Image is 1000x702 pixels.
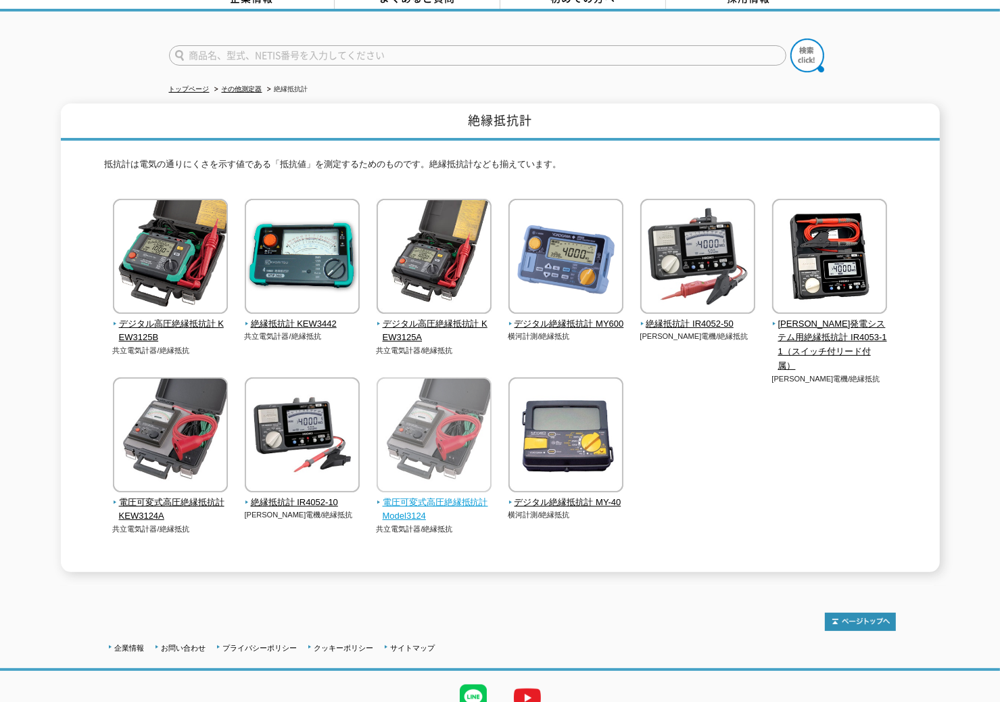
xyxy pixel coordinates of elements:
span: 電圧可変式高圧絶縁抵抗計 Model3124 [377,496,492,524]
img: デジタル高圧絶縁抵抗計 KEW3125A [377,199,492,317]
a: クッキーポリシー [314,644,374,652]
a: 電圧可変式高圧絶縁抵抗計 Model3124 [377,483,492,523]
span: デジタル絶縁抵抗計 MY-40 [508,496,624,510]
img: btn_search.png [790,39,824,72]
img: 太陽光発電システム用絶縁抵抗計 IR4053-11（スイッチ付リード付属） [772,199,887,317]
a: トップページ [169,85,210,93]
span: デジタル絶縁抵抗計 MY600 [508,317,624,331]
span: デジタル高圧絶縁抵抗計 KEW3125B [113,317,229,346]
img: トップページへ [825,613,896,631]
img: 絶縁抵抗計 IR4052-10 [245,377,360,496]
span: [PERSON_NAME]発電システム用絶縁抵抗計 IR4053-11（スイッチ付リード付属） [772,317,888,373]
span: 絶縁抵抗計 IR4052-10 [245,496,360,510]
img: デジタル絶縁抵抗計 MY600 [508,199,623,317]
p: [PERSON_NAME]電機/絶縁抵抗 [640,331,756,342]
a: 企業情報 [115,644,145,652]
img: デジタル絶縁抵抗計 MY-40 [508,377,623,496]
p: 共立電気計器/絶縁抵抗 [113,523,229,535]
span: デジタル高圧絶縁抵抗計 KEW3125A [377,317,492,346]
li: 絶縁抵抗計 [264,83,308,97]
p: 共立電気計器/絶縁抵抗 [377,345,492,356]
h1: 絶縁抵抗計 [61,103,940,141]
a: お問い合わせ [162,644,206,652]
img: デジタル高圧絶縁抵抗計 KEW3125B [113,199,228,317]
a: デジタル高圧絶縁抵抗計 KEW3125B [113,304,229,345]
a: 電圧可変式高圧絶縁抵抗計 KEW3124A [113,483,229,523]
p: 共立電気計器/絶縁抵抗 [245,331,360,342]
input: 商品名、型式、NETIS番号を入力してください [169,45,786,66]
a: デジタル絶縁抵抗計 MY-40 [508,483,624,510]
img: 絶縁抵抗計 IR4052-50 [640,199,755,317]
p: 共立電気計器/絶縁抵抗 [377,523,492,535]
a: 絶縁抵抗計 KEW3442 [245,304,360,331]
p: [PERSON_NAME]電機/絶縁抵抗 [772,373,888,385]
a: デジタル高圧絶縁抵抗計 KEW3125A [377,304,492,345]
a: その他測定器 [222,85,262,93]
p: [PERSON_NAME]電機/絶縁抵抗 [245,509,360,521]
p: 共立電気計器/絶縁抵抗 [113,345,229,356]
p: 横河計測/絶縁抵抗 [508,509,624,521]
p: 抵抗計は電気の通りにくさを示す値である「抵抗値」を測定するためのものです。絶縁抵抗計なども揃えています。 [105,158,896,179]
img: 電圧可変式高圧絶縁抵抗計 KEW3124A [113,377,228,496]
a: サイトマップ [391,644,435,652]
a: [PERSON_NAME]発電システム用絶縁抵抗計 IR4053-11（スイッチ付リード付属） [772,304,888,373]
span: 電圧可変式高圧絶縁抵抗計 KEW3124A [113,496,229,524]
a: 絶縁抵抗計 IR4052-50 [640,304,756,331]
img: 絶縁抵抗計 KEW3442 [245,199,360,317]
span: 絶縁抵抗計 IR4052-50 [640,317,756,331]
a: 絶縁抵抗計 IR4052-10 [245,483,360,510]
p: 横河計測/絶縁抵抗 [508,331,624,342]
span: 絶縁抵抗計 KEW3442 [245,317,360,331]
img: 電圧可変式高圧絶縁抵抗計 Model3124 [377,377,492,496]
a: プライバシーポリシー [223,644,297,652]
a: デジタル絶縁抵抗計 MY600 [508,304,624,331]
